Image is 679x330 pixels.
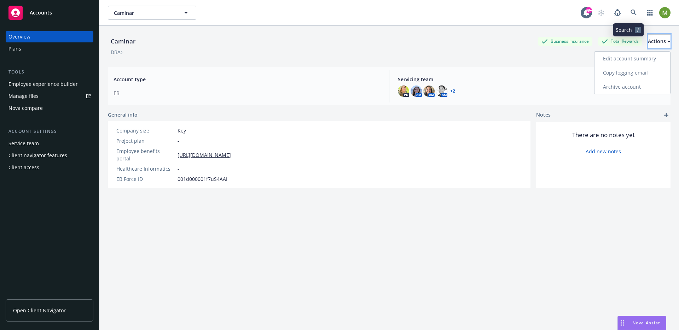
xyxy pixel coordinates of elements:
div: Client access [8,162,39,173]
div: Company size [116,127,175,134]
span: Servicing team [398,76,665,83]
a: Nova compare [6,102,93,114]
div: Client navigator features [8,150,67,161]
a: Manage files [6,90,93,102]
img: photo [411,86,422,97]
div: Service team [8,138,39,149]
span: General info [108,111,138,118]
div: Nova compare [8,102,43,114]
span: Caminar [114,9,175,17]
span: Nova Assist [632,320,660,326]
img: photo [436,86,447,97]
a: Plans [6,43,93,54]
a: Switch app [643,6,657,20]
img: photo [423,86,435,97]
div: Total Rewards [598,37,642,46]
a: Service team [6,138,93,149]
a: add [662,111,671,119]
span: 001d000001f7uS4AAI [178,175,227,183]
img: photo [398,86,409,97]
a: Search [627,6,641,20]
span: - [178,165,179,172]
div: Drag to move [618,316,627,330]
button: Nova Assist [617,316,666,330]
a: Client access [6,162,93,173]
a: Employee experience builder [6,78,93,90]
a: Add new notes [586,148,621,155]
div: Employee benefits portal [116,147,175,162]
span: - [178,137,179,145]
img: photo [659,7,671,18]
button: Caminar [108,6,196,20]
div: Account settings [6,128,93,135]
a: Copy logging email [594,66,670,80]
div: Tools [6,69,93,76]
a: Start snowing [594,6,608,20]
span: EB [114,89,381,97]
div: Employee experience builder [8,78,78,90]
div: Healthcare Informatics [116,165,175,172]
a: Client navigator features [6,150,93,161]
a: Edit account summary [594,52,670,66]
span: There are no notes yet [572,131,635,139]
span: Account type [114,76,381,83]
span: Accounts [30,10,52,16]
div: Overview [8,31,30,42]
a: Archive account [594,80,670,94]
div: Plans [8,43,21,54]
div: Actions [648,35,671,48]
a: Report a Bug [610,6,625,20]
div: Business Insurance [538,37,592,46]
div: 99+ [586,7,592,13]
div: DBA: - [111,48,124,56]
div: EB Force ID [116,175,175,183]
span: Notes [536,111,551,119]
span: Key [178,127,186,134]
div: Manage files [8,90,39,102]
a: +2 [450,89,455,93]
button: Actions [648,34,671,48]
div: Caminar [108,37,138,46]
span: Open Client Navigator [13,307,66,314]
div: Project plan [116,137,175,145]
a: Accounts [6,3,93,23]
a: [URL][DOMAIN_NAME] [178,151,231,159]
a: Overview [6,31,93,42]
